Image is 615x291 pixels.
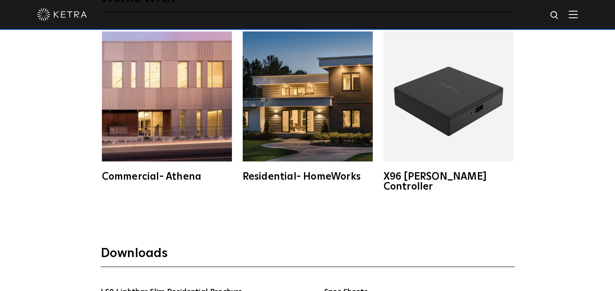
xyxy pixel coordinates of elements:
[101,31,233,182] a: Commercial- Athena
[102,31,232,161] img: athena-square
[241,31,374,182] a: Residential- HomeWorks
[102,172,232,182] div: Commercial- Athena
[569,10,578,18] img: Hamburger%20Nav.svg
[243,172,373,182] div: Residential- HomeWorks
[383,172,514,192] div: X96 [PERSON_NAME] Controller
[101,245,515,267] h3: Downloads
[37,8,87,21] img: ketra-logo-2019-white
[243,31,373,161] img: homeworks_hero
[550,10,560,21] img: search icon
[382,31,515,192] a: X96 [PERSON_NAME] Controller
[383,31,514,161] img: X96_Controller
